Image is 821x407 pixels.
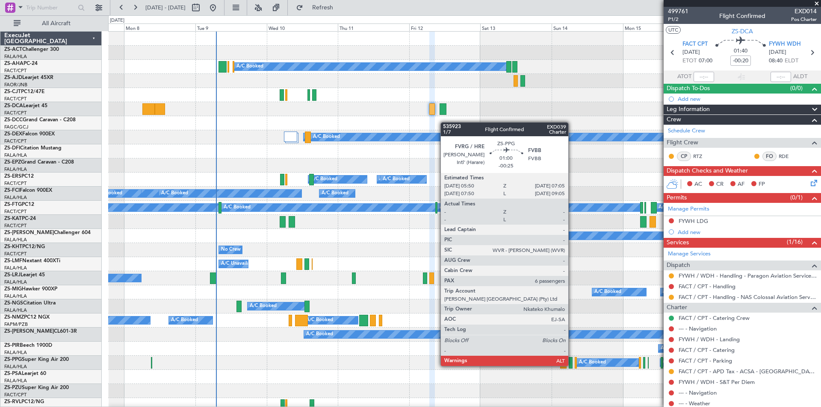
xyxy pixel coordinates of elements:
[679,400,710,407] a: --- - Weather
[668,250,711,258] a: Manage Services
[779,152,798,160] a: RDE
[4,146,62,151] a: ZS-DFICitation Mustang
[267,23,338,31] div: Wed 10
[667,115,681,125] span: Crew
[791,7,817,16] span: EXD014
[759,180,765,189] span: FP
[4,75,53,80] a: ZS-AJDLearjet 45XR
[250,300,277,313] div: A/C Booked
[4,166,27,173] a: FALA/HLA
[4,258,22,264] span: ZS-LMF
[4,321,28,328] a: FAPM/PZB
[679,272,817,279] a: FYWH / WDH - Handling - Paragon Aviation Services (Pty) Ltd
[4,216,36,221] a: ZS-KATPC-24
[679,325,717,332] a: --- - Navigation
[480,23,552,31] div: Sat 13
[4,103,47,108] a: ZS-DCALearjet 45
[4,251,27,257] a: FACT/CPT
[552,23,623,31] div: Sun 14
[4,89,21,94] span: ZS-CJT
[668,16,688,23] span: P1/2
[4,216,22,221] span: ZS-KAT
[4,392,27,398] a: FACT/CPT
[4,132,55,137] a: ZS-DEXFalcon 900EX
[4,89,44,94] a: ZS-CJTPC12/47E
[694,72,714,82] input: --:--
[313,131,340,143] div: A/C Booked
[4,357,69,362] a: ZS-PPGSuper King Air 200
[221,243,241,256] div: No Crew
[4,110,27,116] a: FACT/CPT
[440,201,467,214] div: A/C Booked
[306,314,333,327] div: A/C Booked
[4,61,38,66] a: ZS-AHAPC-24
[4,315,24,320] span: ZS-NMZ
[4,230,91,235] a: ZS-[PERSON_NAME]Challenger 604
[4,343,52,348] a: ZS-PIRBeech 1900D
[4,399,21,404] span: ZS-RVL
[4,315,50,320] a: ZS-NMZPC12 NGX
[4,146,20,151] span: ZS-DFI
[4,301,23,306] span: ZS-NGS
[785,57,798,65] span: ELDT
[793,73,807,81] span: ALDT
[4,117,76,123] a: ZS-DCCGrand Caravan - C208
[4,329,77,334] a: ZS-[PERSON_NAME]CL601-3R
[682,57,697,65] span: ETOT
[4,117,23,123] span: ZS-DCC
[4,287,22,292] span: ZS-MIG
[668,205,709,214] a: Manage Permits
[679,217,708,225] div: FYWH LDG
[594,286,621,299] div: A/C Booked
[4,244,45,249] a: ZS-KHTPC12/NG
[4,188,20,193] span: ZS-FCI
[679,283,735,290] a: FACT / CPT - Handling
[4,96,27,102] a: FACT/CPT
[4,237,27,243] a: FALA/HLA
[4,75,22,80] span: ZS-AJD
[679,314,750,322] a: FACT / CPT - Catering Crew
[667,261,690,270] span: Dispatch
[679,346,735,354] a: FACT / CPT - Catering
[4,272,45,278] a: ZS-LRJLearjet 45
[4,279,27,285] a: FALA/HLA
[4,287,57,292] a: ZS-MIGHawker 900XP
[4,230,54,235] span: ZS-[PERSON_NAME]
[677,73,691,81] span: ATOT
[661,342,688,355] div: A/C Booked
[732,27,753,36] span: ZS-DCA
[769,40,801,49] span: FYWH WDH
[677,152,691,161] div: CP
[4,258,60,264] a: ZS-LMFNextant 400XTi
[787,237,803,246] span: (1/16)
[4,371,22,376] span: ZS-PSA
[4,53,27,60] a: FALA/HLA
[790,84,803,93] span: (0/0)
[292,1,343,15] button: Refresh
[699,57,712,65] span: 07:00
[667,193,687,203] span: Permits
[4,265,27,271] a: FALA/HLA
[694,180,702,189] span: AC
[4,357,22,362] span: ZS-PPG
[306,328,333,341] div: A/C Booked
[4,138,27,144] a: FACT/CPT
[4,349,27,356] a: FALA/HLA
[4,343,20,348] span: ZS-PIR
[790,193,803,202] span: (0/1)
[734,47,747,56] span: 01:40
[4,223,27,229] a: FACT/CPT
[762,152,777,161] div: FO
[4,67,27,74] a: FACT/CPT
[666,26,681,34] button: UTC
[9,17,93,30] button: All Aircraft
[667,166,748,176] span: Dispatch Checks and Weather
[322,187,348,200] div: A/C Booked
[4,152,27,158] a: FALA/HLA
[4,385,22,390] span: ZS-PZU
[791,16,817,23] span: Pos Charter
[4,202,34,207] a: ZS-FTGPC12
[338,23,409,31] div: Thu 11
[4,385,69,390] a: ZS-PZUSuper King Air 200
[310,173,337,186] div: A/C Booked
